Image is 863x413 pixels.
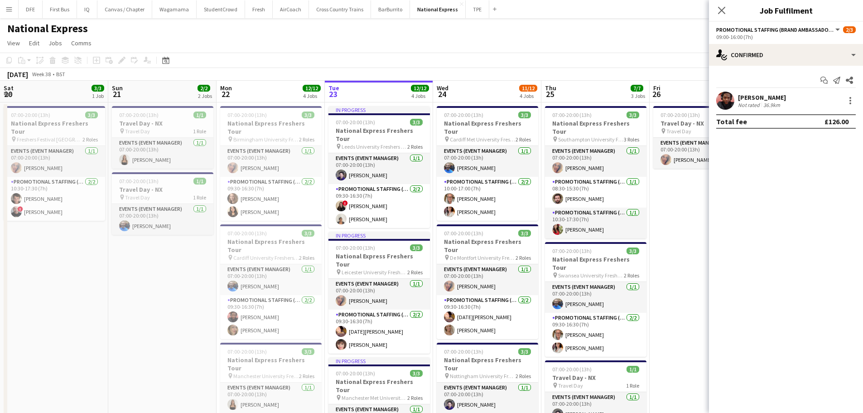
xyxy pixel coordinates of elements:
[85,112,98,118] span: 3/3
[11,112,50,118] span: 07:00-20:00 (13h)
[624,272,639,279] span: 2 Roles
[627,112,639,118] span: 3/3
[328,232,430,239] div: In progress
[437,84,448,92] span: Wed
[545,106,646,238] app-job-card: 07:00-20:00 (13h)3/3National Express Freshers Tour Southampton University Freshers Fair3 RolesEve...
[197,0,245,18] button: StudentCrowd
[328,232,430,354] div: In progress07:00-20:00 (13h)3/3National Express Freshers Tour Leicester University Freshers Fair2...
[716,117,747,126] div: Total fee
[709,5,863,16] h3: Job Fulfilment
[411,85,429,92] span: 12/12
[631,85,643,92] span: 7/7
[328,252,430,268] h3: National Express Freshers Tour
[716,26,841,33] button: Promotional Staffing (Brand Ambassadors)
[67,37,95,49] a: Comms
[220,106,322,221] app-job-card: 07:00-20:00 (13h)3/3National Express Freshers Tour Birmingham University Freshers Fair2 RolesEven...
[626,382,639,389] span: 1 Role
[738,93,786,102] div: [PERSON_NAME]
[545,84,556,92] span: Thu
[437,224,538,339] app-job-card: 07:00-20:00 (13h)3/3National Express Freshers Tour De Montfort University Freshers Fair2 RolesEve...
[299,254,314,261] span: 2 Roles
[410,0,466,18] button: National Express
[198,92,212,99] div: 2 Jobs
[558,136,624,143] span: Southampton University Freshers Fair
[220,238,322,254] h3: National Express Freshers Tour
[219,89,232,99] span: 22
[410,370,423,377] span: 3/3
[444,348,483,355] span: 07:00-20:00 (13h)
[437,264,538,295] app-card-role: Events (Event Manager)1/107:00-20:00 (13h)[PERSON_NAME]
[227,112,267,118] span: 07:00-20:00 (13h)
[152,0,197,18] button: Wagamama
[7,22,88,35] h1: National Express
[545,242,646,357] app-job-card: 07:00-20:00 (13h)3/3National Express Freshers Tour Swansea University Freshers Fair2 RolesEvents ...
[299,373,314,379] span: 2 Roles
[437,146,538,177] app-card-role: Events (Event Manager)1/107:00-20:00 (13h)[PERSON_NAME]
[328,378,430,394] h3: National Express Freshers Tour
[220,177,322,221] app-card-role: Promotional Staffing (Brand Ambassadors)2/209:30-16:30 (7h)[PERSON_NAME][PERSON_NAME]
[328,279,430,310] app-card-role: Events (Event Manager)1/107:00-20:00 (13h)[PERSON_NAME]
[4,84,14,92] span: Sat
[19,0,43,18] button: DFE
[119,178,159,185] span: 07:00-20:00 (13h)
[516,254,531,261] span: 2 Roles
[653,106,755,169] div: 07:00-20:00 (13h)1/1Travel Day - NX Travel Day1 RoleEvents (Event Manager)1/107:00-20:00 (13h)[PE...
[4,37,24,49] a: View
[56,71,65,78] div: BST
[661,112,700,118] span: 07:00-20:00 (13h)
[112,172,213,235] app-job-card: 07:00-20:00 (13h)1/1Travel Day - NX Travel Day1 RoleEvents (Event Manager)1/107:00-20:00 (13h)[PE...
[328,84,339,92] span: Tue
[653,119,755,127] h3: Travel Day - NX
[30,71,53,78] span: Week 38
[7,70,28,79] div: [DATE]
[17,136,82,143] span: Freshers Festival [GEOGRAPHIC_DATA]
[193,128,206,135] span: 1 Role
[552,112,592,118] span: 07:00-20:00 (13h)
[220,224,322,339] app-job-card: 07:00-20:00 (13h)3/3National Express Freshers Tour Cardiff University Freshers Fair2 RolesEvents ...
[437,177,538,221] app-card-role: Promotional Staffing (Brand Ambassadors)2/210:00-17:00 (7h)[PERSON_NAME][PERSON_NAME]
[198,85,210,92] span: 2/2
[299,136,314,143] span: 2 Roles
[843,26,856,33] span: 2/3
[77,0,97,18] button: IQ
[545,146,646,177] app-card-role: Events (Event Manager)1/107:00-20:00 (13h)[PERSON_NAME]
[545,282,646,313] app-card-role: Events (Event Manager)1/107:00-20:00 (13h)[PERSON_NAME]
[518,230,531,237] span: 3/3
[410,244,423,251] span: 3/3
[4,146,105,177] app-card-role: Events (Event Manager)1/107:00-20:00 (13h)[PERSON_NAME]
[112,106,213,169] div: 07:00-20:00 (13h)1/1Travel Day - NX Travel Day1 RoleEvents (Event Manager)1/107:00-20:00 (13h)[PE...
[29,39,39,47] span: Edit
[342,269,407,276] span: Leicester University Freshers Fair
[82,136,98,143] span: 2 Roles
[545,313,646,357] app-card-role: Promotional Staffing (Brand Ambassadors)2/209:30-16:30 (7h)[PERSON_NAME][PERSON_NAME]
[7,39,20,47] span: View
[545,255,646,272] h3: National Express Freshers Tour
[407,269,423,276] span: 2 Roles
[233,254,299,261] span: Cardiff University Freshers Fair
[558,272,624,279] span: Swansea University Freshers Fair
[233,136,299,143] span: Birmingham University Freshers Fair
[220,84,232,92] span: Mon
[4,177,105,221] app-card-role: Promotional Staffing (Brand Ambassadors)2/210:30-17:30 (7h)[PERSON_NAME]![PERSON_NAME]
[450,136,516,143] span: Cardiff Met University Freshers Fair
[328,106,430,228] div: In progress07:00-20:00 (13h)3/3National Express Freshers Tour Leeds University Freshers Fair2 Rol...
[193,194,206,201] span: 1 Role
[48,39,62,47] span: Jobs
[45,37,66,49] a: Jobs
[444,112,483,118] span: 07:00-20:00 (13h)
[193,112,206,118] span: 1/1
[762,102,782,108] div: 36.9km
[437,119,538,136] h3: National Express Freshers Tour
[233,373,299,379] span: Manchester University Freshers Fair
[518,112,531,118] span: 3/3
[336,370,375,377] span: 07:00-20:00 (13h)
[112,119,213,127] h3: Travel Day - NX
[631,92,645,99] div: 3 Jobs
[437,356,538,372] h3: National Express Freshers Tour
[328,153,430,184] app-card-role: Events (Event Manager)1/107:00-20:00 (13h)[PERSON_NAME]
[437,295,538,339] app-card-role: Promotional Staffing (Brand Ambassadors)2/209:30-16:30 (7h)[DATE][PERSON_NAME][PERSON_NAME]
[450,254,516,261] span: De Montfort University Freshers Fair
[653,138,755,169] app-card-role: Events (Event Manager)1/107:00-20:00 (13h)[PERSON_NAME]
